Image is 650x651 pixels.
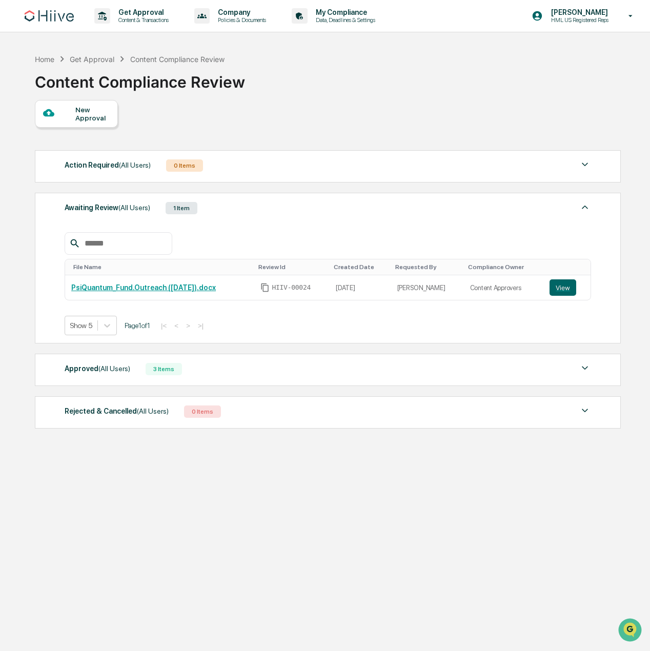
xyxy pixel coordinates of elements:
[579,362,591,374] img: caret
[21,148,65,158] span: Data Lookup
[25,10,74,22] img: logo
[65,362,130,375] div: Approved
[617,617,645,645] iframe: Open customer support
[330,275,391,300] td: [DATE]
[166,159,203,172] div: 0 Items
[10,21,187,37] p: How can we help?
[579,201,591,213] img: caret
[73,263,250,271] div: Toggle SortBy
[65,158,151,172] div: Action Required
[118,204,150,212] span: (All Users)
[35,78,168,88] div: Start new chat
[35,65,245,91] div: Content Compliance Review
[70,125,131,143] a: 🗄️Attestations
[98,364,130,373] span: (All Users)
[85,129,127,139] span: Attestations
[35,55,54,64] div: Home
[21,129,66,139] span: Preclearance
[308,8,380,16] p: My Compliance
[65,201,150,214] div: Awaiting Review
[579,158,591,171] img: caret
[75,106,110,122] div: New Approval
[6,125,70,143] a: 🖐️Preclearance
[35,88,130,96] div: We're available if you need us!
[258,263,326,271] div: Toggle SortBy
[210,16,271,24] p: Policies & Documents
[543,16,614,24] p: HML US Registered Reps
[395,263,460,271] div: Toggle SortBy
[550,279,576,296] button: View
[6,144,69,162] a: 🔎Data Lookup
[146,363,182,375] div: 3 Items
[110,16,174,24] p: Content & Transactions
[110,8,174,16] p: Get Approval
[464,275,544,300] td: Content Approvers
[119,161,151,169] span: (All Users)
[130,55,225,64] div: Content Compliance Review
[10,78,29,96] img: 1746055101610-c473b297-6a78-478c-a979-82029cc54cd1
[174,81,187,93] button: Start new chat
[166,202,197,214] div: 1 Item
[171,321,181,330] button: <
[550,279,584,296] a: View
[579,404,591,417] img: caret
[308,16,380,24] p: Data, Deadlines & Settings
[552,263,586,271] div: Toggle SortBy
[272,283,311,292] span: HIIV-00024
[125,321,150,330] span: Page 1 of 1
[391,275,464,300] td: [PERSON_NAME]
[195,321,207,330] button: >|
[543,8,614,16] p: [PERSON_NAME]
[210,8,271,16] p: Company
[65,404,169,418] div: Rejected & Cancelled
[10,149,18,157] div: 🔎
[10,130,18,138] div: 🖐️
[137,407,169,415] span: (All Users)
[158,321,170,330] button: |<
[468,263,540,271] div: Toggle SortBy
[334,263,387,271] div: Toggle SortBy
[74,130,83,138] div: 🗄️
[70,55,114,64] div: Get Approval
[72,173,124,181] a: Powered byPylon
[260,283,270,292] span: Copy Id
[71,283,216,292] a: PsiQuantum_Fund.Outreach ([DATE]).docx
[102,173,124,181] span: Pylon
[184,405,221,418] div: 0 Items
[183,321,193,330] button: >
